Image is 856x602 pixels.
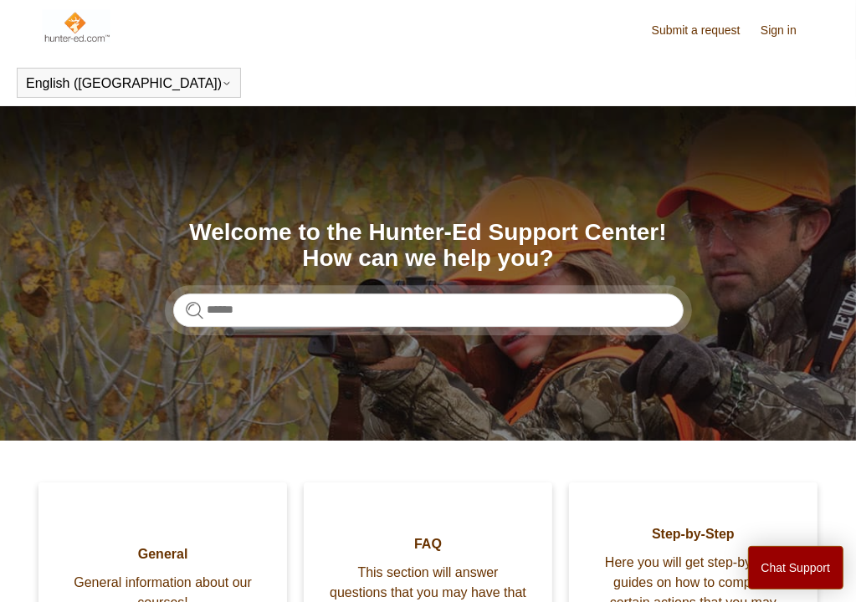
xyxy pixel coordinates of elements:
input: Search [173,293,684,327]
button: Chat Support [748,546,844,589]
a: Sign in [761,22,813,39]
span: FAQ [329,534,527,554]
span: Step-by-Step [594,524,792,544]
h1: Welcome to the Hunter-Ed Support Center! How can we help you? [173,220,684,272]
img: Hunter-Ed Help Center home page [43,10,110,43]
a: Submit a request [652,22,757,39]
span: General [64,544,262,564]
button: English ([GEOGRAPHIC_DATA]) [26,76,232,91]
